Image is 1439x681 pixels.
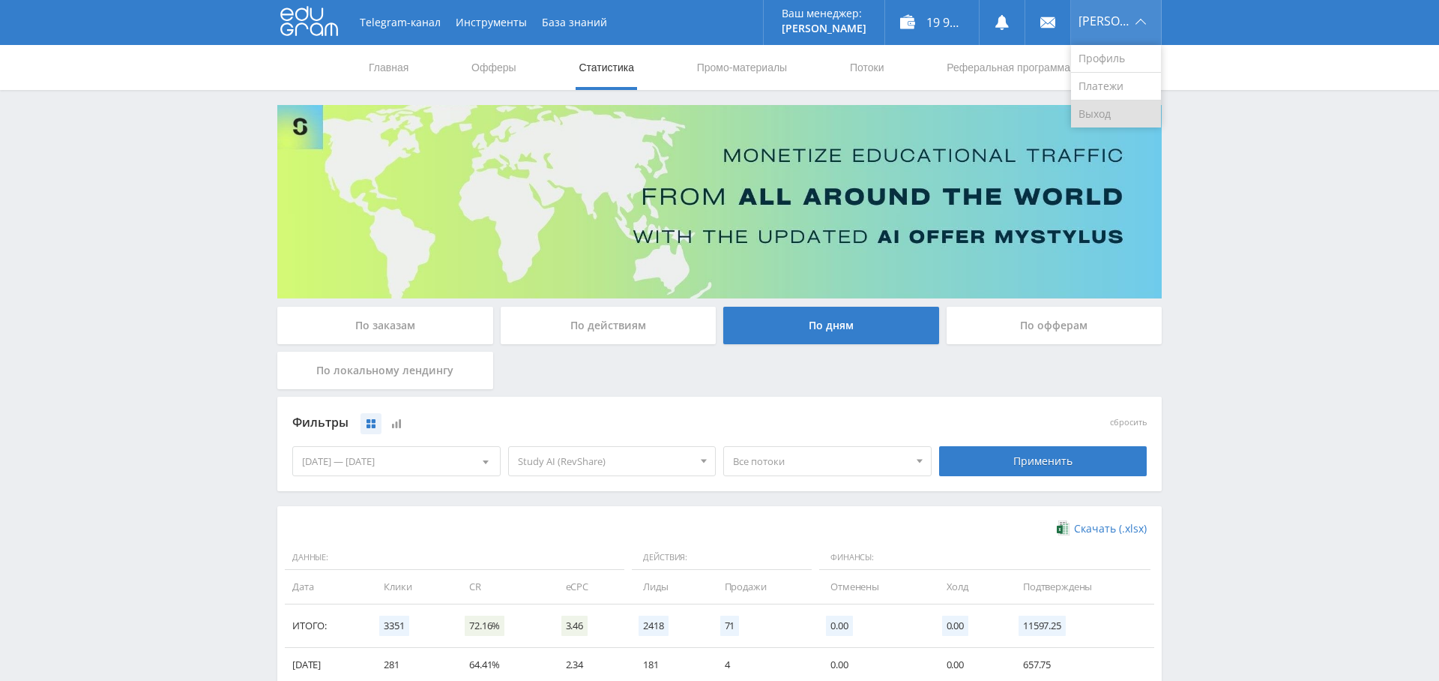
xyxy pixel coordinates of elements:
span: Скачать (.xlsx) [1074,523,1147,535]
span: 0.00 [826,616,852,636]
img: xlsx [1057,520,1070,535]
a: Выход [1071,100,1161,127]
span: 71 [720,616,740,636]
img: Banner [277,105,1162,298]
td: Итого: [285,604,369,648]
a: Скачать (.xlsx) [1057,521,1147,536]
p: [PERSON_NAME] [782,22,866,34]
span: 3351 [379,616,408,636]
div: [DATE] — [DATE] [293,447,500,475]
td: Холд [932,570,1008,604]
td: Продажи [710,570,815,604]
div: По локальному лендингу [277,352,493,389]
span: 11597.25 [1019,616,1066,636]
td: Подтверждены [1008,570,1154,604]
span: Study AI (RevShare) [518,447,693,475]
td: Лиды [628,570,709,604]
span: Действия: [632,545,812,571]
td: eCPC [551,570,629,604]
a: Потоки [848,45,886,90]
a: Офферы [470,45,518,90]
span: 3.46 [561,616,588,636]
div: По заказам [277,307,493,344]
a: Статистика [577,45,636,90]
span: 72.16% [465,616,504,636]
td: Дата [285,570,369,604]
span: Все потоки [733,447,908,475]
span: 0.00 [942,616,968,636]
button: сбросить [1110,418,1147,427]
td: Клики [369,570,454,604]
p: Ваш менеджер: [782,7,866,19]
a: Платежи [1071,73,1161,100]
span: Финансы: [819,545,1150,571]
td: Отменены [815,570,932,604]
span: Данные: [285,545,624,571]
div: По дням [723,307,939,344]
a: Промо-материалы [696,45,788,90]
div: По действиям [501,307,717,344]
span: [PERSON_NAME] [1079,15,1131,27]
div: Применить [939,446,1147,476]
a: Профиль [1071,45,1161,73]
a: Реферальная программа [945,45,1072,90]
div: По офферам [947,307,1162,344]
a: Главная [367,45,410,90]
span: 2418 [639,616,668,636]
td: CR [454,570,550,604]
div: Фильтры [292,412,932,434]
